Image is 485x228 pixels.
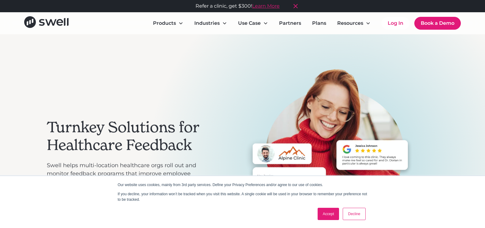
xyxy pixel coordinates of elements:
[343,208,365,220] a: Decline
[118,182,367,188] p: Our website uses cookies, mainly from 3rd party services. Define your Privacy Preferences and/or ...
[337,20,363,27] div: Resources
[189,17,232,29] div: Industries
[47,119,212,154] h2: Turnkey Solutions for Healthcare Feedback
[252,2,280,10] a: Learn More
[238,20,261,27] div: Use Case
[153,20,176,27] div: Products
[382,17,409,29] a: Log In
[307,17,331,29] a: Plans
[233,17,273,29] div: Use Case
[24,16,69,30] a: home
[414,17,461,30] a: Book a Demo
[196,2,280,10] div: Refer a clinic, get $300!
[318,208,339,220] a: Accept
[47,161,212,186] p: Swell helps multi-location healthcare orgs roll out and monitor feedback programs that improve em...
[274,17,306,29] a: Partners
[194,20,220,27] div: Industries
[118,191,367,202] p: If you decline, your information won’t be tracked when you visit this website. A single cookie wi...
[148,17,188,29] div: Products
[332,17,375,29] div: Resources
